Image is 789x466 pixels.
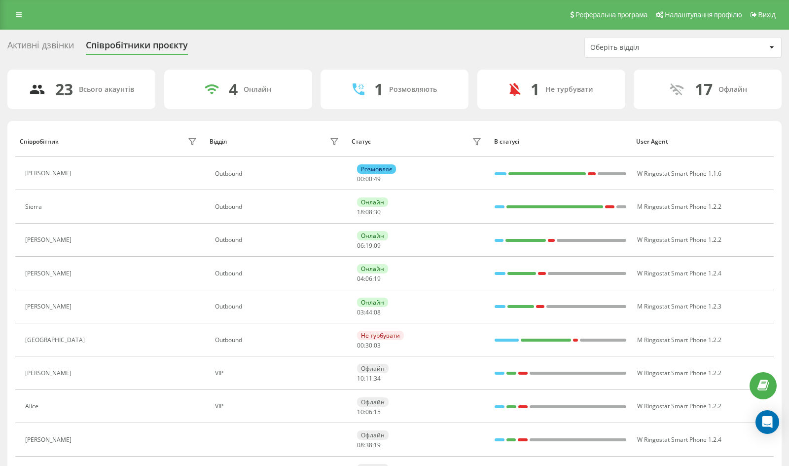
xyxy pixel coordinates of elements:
[55,80,73,99] div: 23
[25,203,44,210] div: Sierra
[244,85,271,94] div: Онлайн
[365,175,372,183] span: 00
[637,169,721,178] span: W Ringostat Smart Phone 1.1.6
[365,241,372,250] span: 19
[637,369,721,377] span: W Ringostat Smart Phone 1.2.2
[215,370,342,377] div: VIP
[365,308,372,316] span: 44
[357,397,389,407] div: Офлайн
[357,275,381,282] div: : :
[365,374,372,383] span: 11
[357,308,364,316] span: 03
[357,442,381,449] div: : :
[575,11,648,19] span: Реферальна програма
[7,40,74,55] div: Активні дзвінки
[590,43,708,52] div: Оберіть відділ
[374,80,383,99] div: 1
[357,264,388,273] div: Онлайн
[215,236,342,243] div: Оutbound
[374,408,381,416] span: 15
[25,303,74,310] div: [PERSON_NAME]
[357,341,364,349] span: 00
[357,231,388,240] div: Онлайн
[357,176,381,183] div: : :
[25,337,87,344] div: [GEOGRAPHIC_DATA]
[79,85,134,94] div: Всього акаунтів
[357,309,381,316] div: : :
[365,341,372,349] span: 30
[357,274,364,283] span: 04
[637,202,721,211] span: M Ringostat Smart Phone 1.2.2
[665,11,742,19] span: Налаштування профілю
[637,402,721,410] span: W Ringostat Smart Phone 1.2.2
[357,209,381,216] div: : :
[636,138,769,145] div: User Agent
[357,374,364,383] span: 10
[215,270,342,277] div: Оutbound
[210,138,227,145] div: Відділ
[718,85,747,94] div: Офлайн
[25,370,74,377] div: [PERSON_NAME]
[374,175,381,183] span: 49
[365,208,372,216] span: 08
[357,298,388,307] div: Онлайн
[357,375,381,382] div: : :
[357,164,396,174] div: Розмовляє
[357,331,404,340] div: Не турбувати
[357,175,364,183] span: 00
[215,403,342,410] div: VIP
[25,236,74,243] div: [PERSON_NAME]
[215,170,342,177] div: Оutbound
[365,274,372,283] span: 06
[25,170,74,177] div: [PERSON_NAME]
[357,430,389,440] div: Офлайн
[374,208,381,216] span: 30
[25,270,74,277] div: [PERSON_NAME]
[357,241,364,250] span: 06
[637,302,721,311] span: M Ringostat Smart Phone 1.2.3
[215,337,342,344] div: Оutbound
[215,203,342,210] div: Оutbound
[357,408,364,416] span: 10
[531,80,539,99] div: 1
[637,435,721,444] span: W Ringostat Smart Phone 1.2.4
[357,342,381,349] div: : :
[357,409,381,416] div: : :
[374,308,381,316] span: 08
[374,274,381,283] span: 19
[494,138,627,145] div: В статусі
[215,303,342,310] div: Оutbound
[229,80,238,99] div: 4
[20,138,59,145] div: Співробітник
[374,241,381,250] span: 09
[374,441,381,449] span: 19
[357,208,364,216] span: 18
[695,80,713,99] div: 17
[755,410,779,434] div: Open Intercom Messenger
[25,403,41,410] div: Alice
[758,11,776,19] span: Вихід
[389,85,437,94] div: Розмовляють
[637,235,721,244] span: W Ringostat Smart Phone 1.2.2
[357,197,388,207] div: Онлайн
[637,269,721,277] span: W Ringostat Smart Phone 1.2.4
[86,40,188,55] div: Співробітники проєкту
[545,85,593,94] div: Не турбувати
[357,364,389,373] div: Офлайн
[25,436,74,443] div: [PERSON_NAME]
[365,441,372,449] span: 38
[637,336,721,344] span: M Ringostat Smart Phone 1.2.2
[352,138,371,145] div: Статус
[374,341,381,349] span: 03
[357,441,364,449] span: 08
[365,408,372,416] span: 06
[357,242,381,249] div: : :
[374,374,381,383] span: 34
